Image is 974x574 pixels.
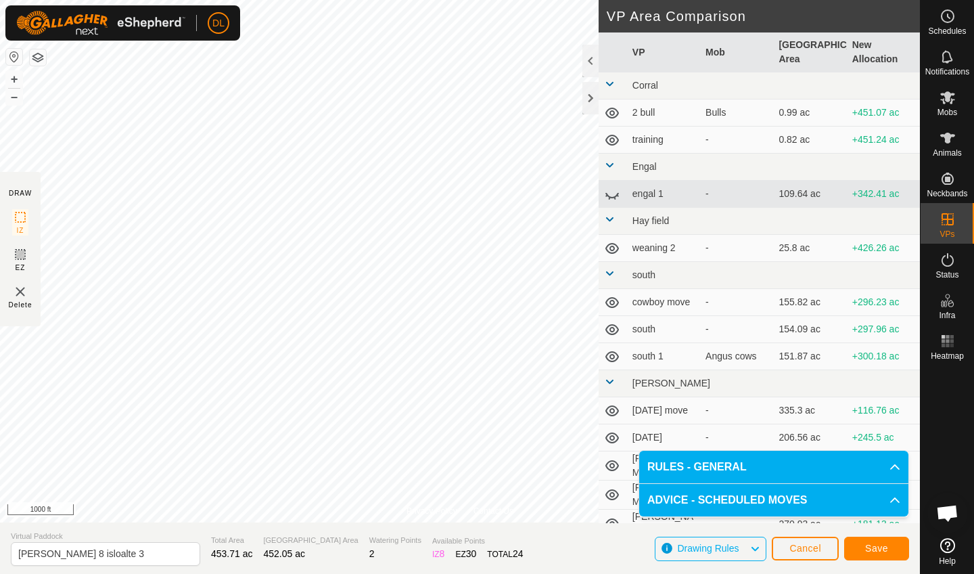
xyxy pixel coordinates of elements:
h2: VP Area Comparison [607,8,920,24]
span: RULES - GENERAL [647,459,747,475]
td: 0.82 ac [773,127,846,154]
div: EZ [455,547,476,561]
a: Contact Us [473,505,513,517]
div: IZ [432,547,444,561]
div: Angus cows [705,349,768,363]
td: engal 1 [627,181,700,208]
td: 151.87 ac [773,343,846,370]
div: - [705,430,768,445]
span: Corral [632,80,658,91]
div: - [705,133,768,147]
span: Cancel [789,543,821,554]
th: [GEOGRAPHIC_DATA] Area [773,32,846,72]
span: IZ [17,225,24,236]
div: Bulls [705,106,768,120]
span: EZ [16,263,26,273]
div: - [705,241,768,255]
button: Map Layers [30,49,46,66]
span: Help [939,557,956,565]
div: - [705,187,768,201]
td: south [627,316,700,343]
td: +297.96 ac [847,316,920,343]
img: VP [12,284,28,300]
td: 155.82 ac [773,289,846,316]
span: south [632,269,655,280]
td: south 1 [627,343,700,370]
div: TOTAL [487,547,523,561]
td: training [627,127,700,154]
td: 335.3 ac [773,397,846,424]
span: Infra [939,311,955,319]
th: New Allocation [847,32,920,72]
td: weaning 2 [627,235,700,262]
button: Reset Map [6,49,22,65]
a: Privacy Policy [407,505,457,517]
p-accordion-header: RULES - GENERAL [639,451,908,483]
div: - [705,403,768,418]
td: [PERSON_NAME] 1 [627,451,700,481]
td: [DATE] move [627,397,700,424]
span: Schedules [928,27,966,35]
td: +300.18 ac [847,343,920,370]
td: +451.07 ac [847,100,920,127]
td: 109.64 ac [773,181,846,208]
td: 25.8 ac [773,235,846,262]
span: 30 [466,548,477,559]
span: 24 [513,548,524,559]
div: - [705,295,768,309]
span: Save [865,543,888,554]
button: Save [844,537,909,560]
div: DRAW [9,188,32,198]
span: [GEOGRAPHIC_DATA] Area [264,535,358,546]
td: cowboy move [627,289,700,316]
span: Animals [933,149,962,157]
span: ADVICE - SCHEDULED MOVES [647,492,807,508]
span: Drawing Rules [677,543,739,554]
p-accordion-header: ADVICE - SCHEDULED MOVES [639,484,908,516]
td: +116.76 ac [847,397,920,424]
span: 8 [440,548,445,559]
span: Virtual Paddock [11,531,200,542]
span: Hay field [632,215,669,226]
span: Engal [632,161,657,172]
span: Watering Points [369,535,421,546]
td: 206.56 ac [773,424,846,451]
span: 2 [369,548,375,559]
span: Status [935,271,958,279]
td: [PERSON_NAME] 4.1 [627,510,700,539]
th: VP [627,32,700,72]
button: Cancel [772,537,839,560]
div: Open chat [927,493,968,533]
div: - [705,322,768,336]
td: 0.99 ac [773,100,846,127]
td: [PERSON_NAME] 4 [627,481,700,510]
td: +342.41 ac [847,181,920,208]
span: Mobs [937,108,957,116]
td: +296.23 ac [847,289,920,316]
a: Help [921,533,974,571]
span: Neckbands [927,190,967,198]
span: 453.71 ac [211,548,253,559]
span: VPs [940,230,954,238]
td: 154.09 ac [773,316,846,343]
span: Delete [9,300,32,310]
span: Available Points [432,535,524,547]
img: Gallagher Logo [16,11,185,35]
td: 2 bull [627,100,700,127]
th: Mob [700,32,773,72]
td: +426.26 ac [847,235,920,262]
button: – [6,89,22,105]
button: + [6,71,22,87]
td: +245.5 ac [847,424,920,451]
span: [PERSON_NAME] [632,378,710,389]
td: +451.24 ac [847,127,920,154]
span: DL [212,16,225,30]
span: 452.05 ac [264,548,306,559]
span: Heatmap [931,352,964,360]
span: Notifications [925,68,969,76]
span: Total Area [211,535,253,546]
td: [DATE] [627,424,700,451]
